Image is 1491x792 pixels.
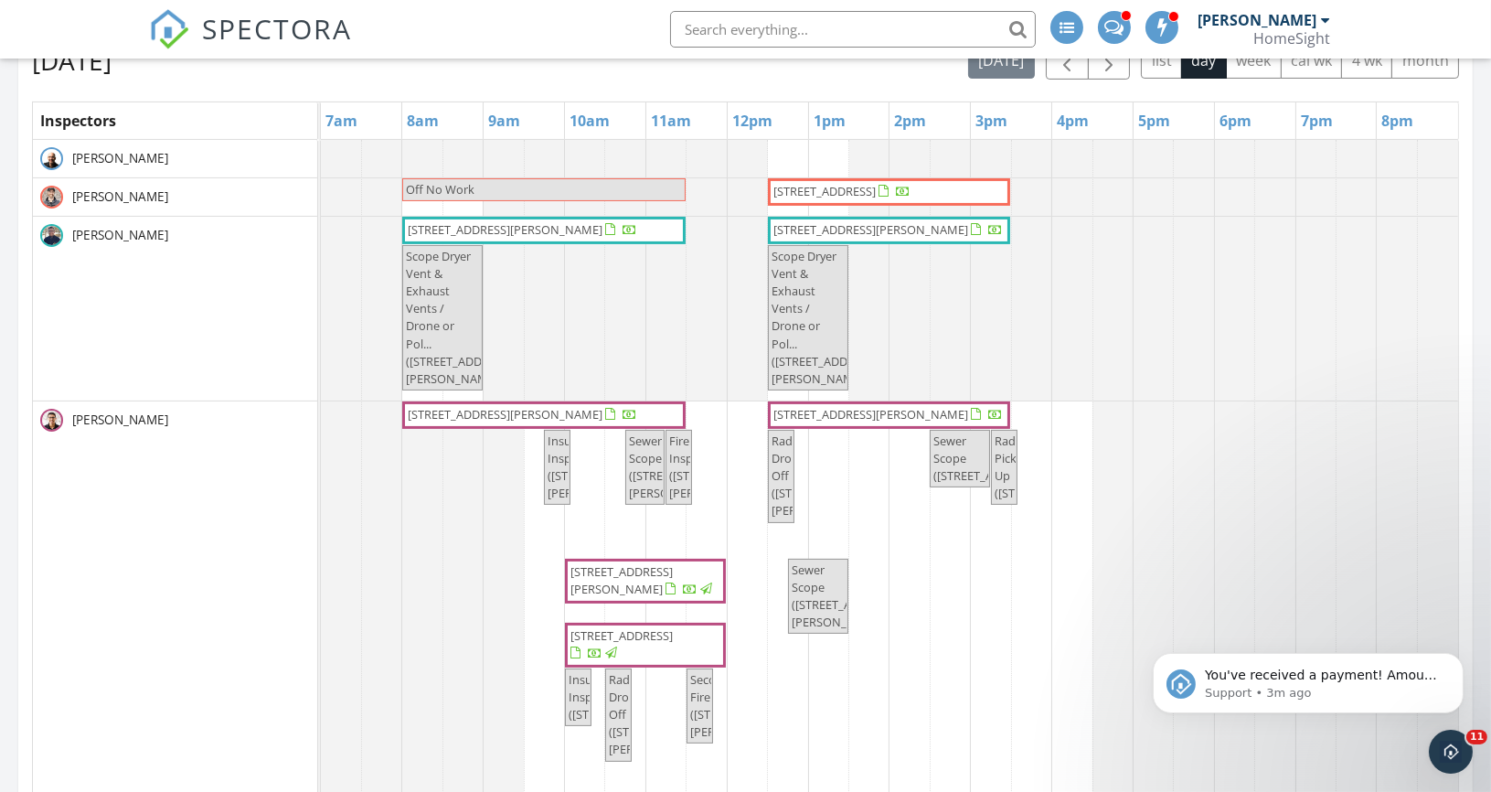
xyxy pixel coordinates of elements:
span: Radon Drop Off ([STREET_ADDRESS][PERSON_NAME]) [772,433,878,519]
a: 7am [321,106,362,135]
iframe: Intercom live chat [1429,730,1473,774]
span: [STREET_ADDRESS][PERSON_NAME] [773,406,968,423]
input: Search everything... [670,11,1036,48]
a: 8am [402,106,443,135]
span: Second Fireplace ([STREET_ADDRESS][PERSON_NAME]) [690,671,796,741]
a: 3pm [971,106,1012,135]
iframe: Intercom notifications message [1125,615,1491,743]
span: Off No Work [406,181,474,198]
img: 94e47085ae194573a1e74f9797307ece.jpeg [40,224,63,247]
a: 4pm [1052,106,1093,135]
button: Next day [1088,42,1131,80]
span: You've received a payment! Amount $991.70 Fee $0.00 Net $991.70 Transaction # pi_3SCnJ3K7snlDGpRF... [80,53,314,268]
button: Previous day [1046,42,1089,80]
span: Radon Drop Off ([STREET_ADDRESS][PERSON_NAME]) [609,671,715,758]
p: Message from Support, sent 3m ago [80,70,315,87]
a: 10am [565,106,614,135]
a: 8pm [1377,106,1418,135]
span: SPECTORA [202,9,352,48]
span: [STREET_ADDRESS][PERSON_NAME] [570,563,673,597]
button: day [1181,43,1227,79]
span: [PERSON_NAME] [69,411,172,429]
button: 4 wk [1341,43,1392,79]
button: list [1141,43,1182,79]
span: 11 [1466,730,1487,744]
div: HomeSight [1253,29,1330,48]
h2: [DATE] [32,42,112,79]
span: [STREET_ADDRESS][PERSON_NAME] [408,221,602,238]
a: 7pm [1296,106,1337,135]
span: Sewer Scope ([STREET_ADDRESS][PERSON_NAME]) [792,562,898,631]
span: Fireplace Inspection ([STREET_ADDRESS][PERSON_NAME]) [669,433,775,502]
span: [STREET_ADDRESS] [570,627,673,644]
a: 9am [484,106,525,135]
span: Radon Pick-Up ([STREET_ADDRESS]) [995,433,1104,502]
span: Inspectors [40,111,116,131]
span: Sewer Scope ([STREET_ADDRESS][PERSON_NAME]) [629,433,735,502]
span: [STREET_ADDRESS] [773,183,876,199]
button: month [1391,43,1459,79]
img: img_1766.jpeg [40,147,63,170]
a: 11am [646,106,696,135]
button: cal wk [1281,43,1343,79]
span: Insurance Inspection ([STREET_ADDRESS][PERSON_NAME]) [548,433,654,502]
span: Insurance Inspection ([STREET_ADDRESS]) [569,671,678,722]
span: [STREET_ADDRESS][PERSON_NAME] [408,406,602,423]
span: [PERSON_NAME] [69,187,172,206]
a: 5pm [1134,106,1175,135]
img: The Best Home Inspection Software - Spectora [149,9,189,49]
span: [PERSON_NAME] [69,226,172,244]
span: [STREET_ADDRESS][PERSON_NAME] [773,221,968,238]
button: week [1226,43,1282,79]
span: Scope Dryer Vent & Exhaust Vents / Drone or Pol... ([STREET_ADDRESS][PERSON_NAME]) [772,248,878,387]
a: 12pm [728,106,777,135]
div: [PERSON_NAME] [1198,11,1316,29]
a: 6pm [1215,106,1256,135]
a: 1pm [809,106,850,135]
img: screen_shot_20210923_at_8.23.20_am.png [40,409,63,432]
span: Sewer Scope ([STREET_ADDRESS]) [933,433,1043,484]
img: screen_shot_20210615_at_10.08.15_am.png [40,186,63,209]
button: [DATE] [968,43,1035,79]
a: 2pm [889,106,931,135]
span: [PERSON_NAME] [69,149,172,167]
a: SPECTORA [149,25,352,63]
span: Scope Dryer Vent & Exhaust Vents / Drone or Pol... ([STREET_ADDRESS][PERSON_NAME]) [406,248,512,387]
